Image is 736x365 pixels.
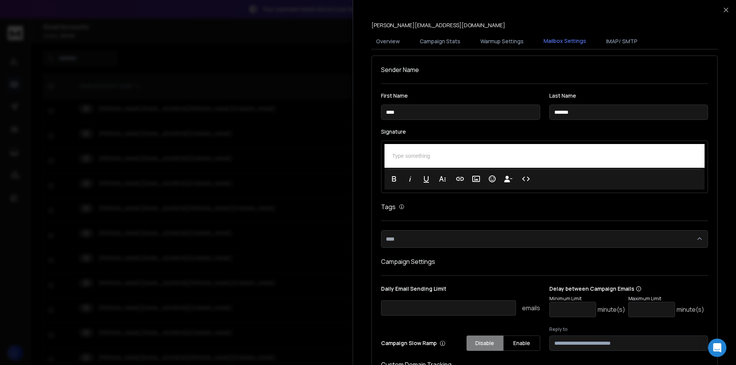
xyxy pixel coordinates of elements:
p: minute(s) [677,305,704,314]
p: Daily Email Sending Limit [381,285,540,296]
label: Last Name [549,93,708,98]
button: Enable [503,336,540,351]
p: Minimum Limit [549,296,625,302]
label: Reply to [549,326,708,332]
button: Mailbox Settings [539,33,591,50]
button: Campaign Stats [415,33,465,50]
button: Disable [467,336,503,351]
label: First Name [381,93,540,98]
button: Insert Unsubscribe Link [501,171,516,187]
p: Campaign Slow Ramp [381,339,445,347]
button: IMAP/ SMTP [601,33,642,50]
button: Insert Image (Ctrl+P) [469,171,483,187]
button: Warmup Settings [476,33,528,50]
button: Bold (Ctrl+B) [387,171,401,187]
button: Code View [519,171,533,187]
button: Overview [371,33,404,50]
label: Signature [381,129,708,134]
button: Insert Link (Ctrl+K) [453,171,467,187]
h1: Campaign Settings [381,257,708,266]
p: Maximum Limit [628,296,704,302]
div: Open Intercom Messenger [708,339,726,357]
button: More Text [435,171,450,187]
p: emails [522,303,540,313]
p: minute(s) [598,305,625,314]
p: Delay between Campaign Emails [549,285,704,293]
h1: Tags [381,202,396,211]
p: [PERSON_NAME][EMAIL_ADDRESS][DOMAIN_NAME] [371,21,505,29]
button: Emoticons [485,171,499,187]
button: Italic (Ctrl+I) [403,171,417,187]
h1: Sender Name [381,65,708,74]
